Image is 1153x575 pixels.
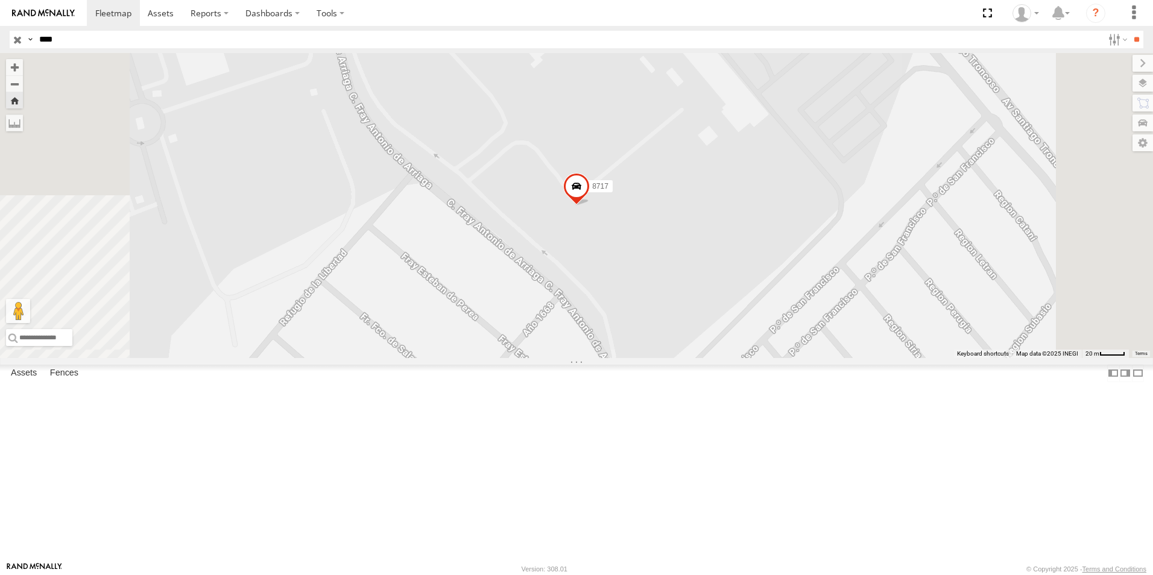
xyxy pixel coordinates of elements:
button: Zoom out [6,75,23,92]
button: Zoom in [6,59,23,75]
a: Terms and Conditions [1082,565,1146,573]
button: Map Scale: 20 m per 39 pixels [1082,350,1129,358]
a: Visit our Website [7,563,62,575]
div: MANUEL HERNANDEZ [1008,4,1043,22]
button: Drag Pegman onto the map to open Street View [6,299,30,323]
label: Map Settings [1132,134,1153,151]
i: ? [1086,4,1105,23]
label: Measure [6,115,23,131]
button: Keyboard shortcuts [957,350,1009,358]
label: Search Query [25,31,35,48]
a: Terms (opens in new tab) [1135,351,1148,356]
label: Fences [44,365,84,382]
label: Dock Summary Table to the Left [1107,365,1119,382]
div: © Copyright 2025 - [1026,565,1146,573]
span: 20 m [1085,350,1099,357]
img: rand-logo.svg [12,9,75,17]
span: 8717 [592,182,608,190]
label: Dock Summary Table to the Right [1119,365,1131,382]
label: Hide Summary Table [1132,365,1144,382]
label: Search Filter Options [1104,31,1129,48]
span: Map data ©2025 INEGI [1016,350,1078,357]
label: Assets [5,365,43,382]
div: Version: 308.01 [522,565,567,573]
button: Zoom Home [6,92,23,108]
